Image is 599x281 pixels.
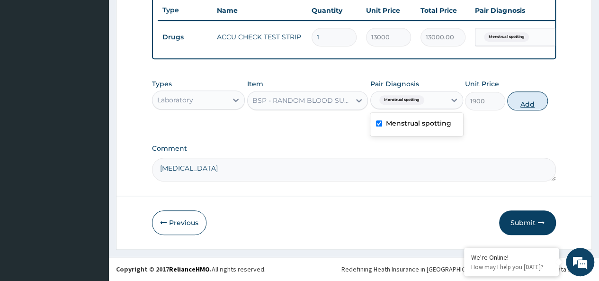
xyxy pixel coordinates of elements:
td: Drugs [158,28,212,46]
label: Unit Price [465,79,499,89]
div: Laboratory [157,95,193,105]
textarea: Type your message and hit 'Enter' [5,183,180,217]
th: Name [212,1,307,20]
div: Minimize live chat window [155,5,178,27]
button: Add [507,91,547,110]
div: Redefining Heath Insurance in [GEOGRAPHIC_DATA] using Telemedicine and Data Science! [341,264,592,274]
td: ACCU CHECK TEST STRIP [212,27,307,46]
th: Total Price [416,1,470,20]
footer: All rights reserved. [109,257,599,281]
span: We're online! [55,82,131,177]
div: We're Online! [471,253,552,262]
th: Unit Price [361,1,416,20]
img: d_794563401_company_1708531726252_794563401 [18,47,38,71]
label: Comment [152,145,556,153]
strong: Copyright © 2017 . [116,265,212,273]
th: Pair Diagnosis [470,1,574,20]
th: Quantity [307,1,361,20]
label: Pair Diagnosis [370,79,419,89]
a: RelianceHMO [169,265,210,273]
label: Item [247,79,263,89]
div: Chat with us now [49,53,159,65]
th: Type [158,1,212,19]
label: Types [152,80,172,88]
span: Menstrual spotting [484,32,529,42]
label: Menstrual spotting [386,118,451,128]
span: Menstrual spotting [379,95,424,105]
button: Previous [152,210,206,235]
p: How may I help you today? [471,263,552,271]
div: BSP - RANDOM BLOOD SUGAR [252,96,352,105]
button: Submit [499,210,556,235]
